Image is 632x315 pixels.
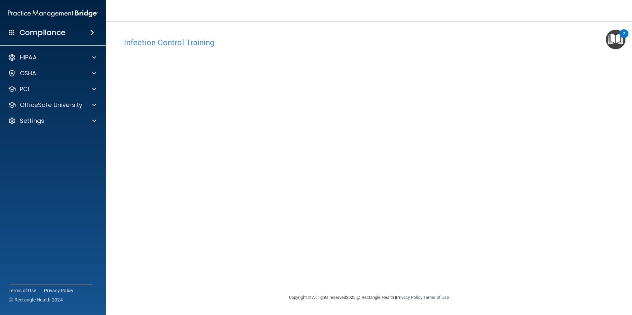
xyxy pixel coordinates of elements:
[623,34,625,42] div: 2
[423,295,449,300] a: Terms of Use
[8,85,96,93] a: PCI
[248,287,490,308] div: Copyright © All rights reserved 2025 @ Rectangle Health | |
[44,287,74,294] a: Privacy Policy
[9,297,63,303] span: Ⓒ Rectangle Health 2024
[8,117,96,125] a: Settings
[606,30,625,49] button: Open Resource Center, 2 new notifications
[20,85,29,93] p: PCI
[8,69,96,77] a: OSHA
[20,69,36,77] p: OSHA
[124,51,454,254] iframe: infection-control-training
[20,53,37,61] p: HIPAA
[396,295,422,300] a: Privacy Policy
[20,28,65,37] h4: Compliance
[124,38,614,47] h4: Infection Control Training
[9,287,36,294] a: Terms of Use
[518,268,624,295] iframe: Drift Widget Chat Controller
[8,101,96,109] a: OfficeSafe University
[20,117,44,125] p: Settings
[8,53,96,61] a: HIPAA
[20,101,82,109] p: OfficeSafe University
[8,7,98,20] img: PMB logo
